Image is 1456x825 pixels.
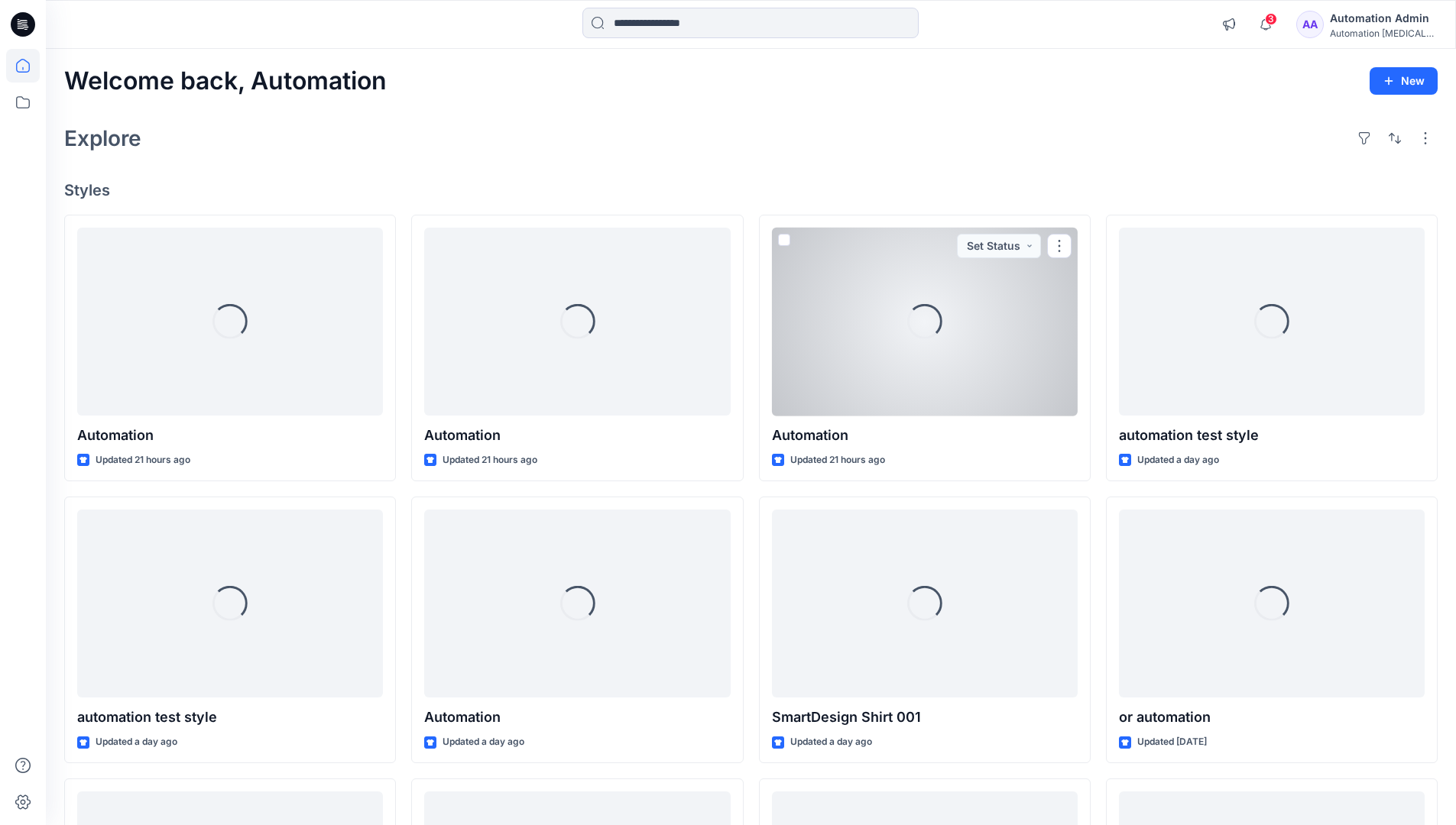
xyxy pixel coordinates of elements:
div: AA [1296,11,1324,38]
p: Automation [424,707,730,728]
p: Automation [424,425,730,446]
div: Automation [MEDICAL_DATA]... [1330,27,1437,39]
h4: Styles [64,181,1438,199]
p: automation test style [77,707,383,728]
p: Updated a day ago [790,734,872,750]
p: Updated a day ago [96,734,177,750]
span: 3 [1265,13,1277,25]
p: Automation [77,425,383,446]
p: Updated 21 hours ago [443,452,537,468]
h2: Welcome back, Automation [64,67,387,95]
p: Updated a day ago [1137,452,1219,468]
h2: Explore [64,126,141,150]
p: Updated 21 hours ago [790,452,885,468]
div: Automation Admin [1330,9,1437,27]
p: Updated 21 hours ago [96,452,190,468]
p: SmartDesign Shirt 001 [772,707,1078,728]
button: New [1370,67,1438,95]
p: Updated a day ago [443,734,524,750]
p: or automation [1119,707,1425,728]
p: Updated [DATE] [1137,734,1207,750]
p: automation test style [1119,425,1425,446]
p: Automation [772,425,1078,446]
